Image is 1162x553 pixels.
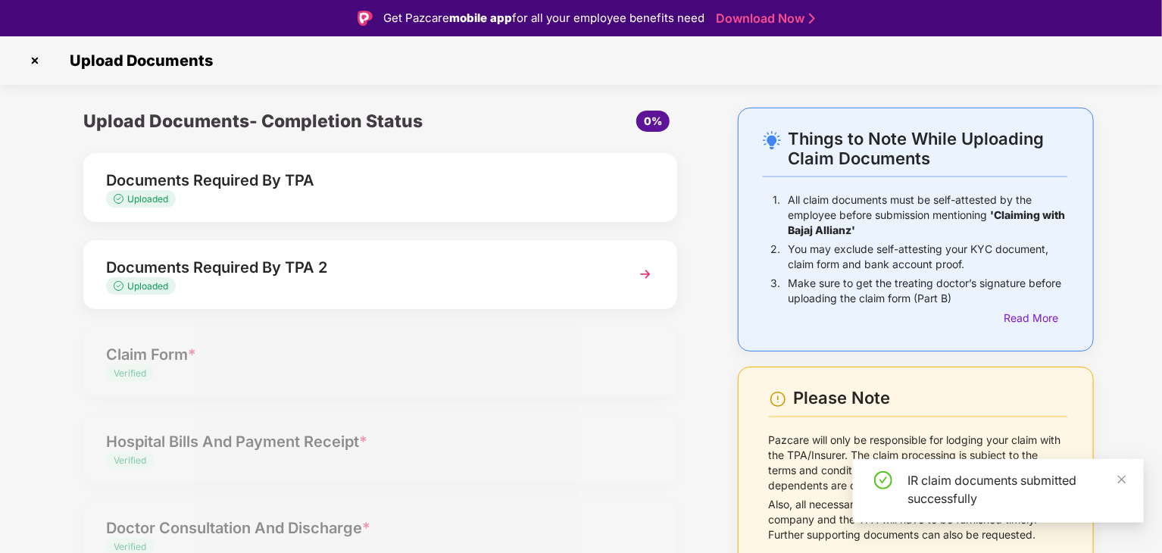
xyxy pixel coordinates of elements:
[788,192,1067,238] p: All claim documents must be self-attested by the employee before submission mentioning
[907,471,1126,508] div: IR claim documents submitted successfully
[788,276,1067,306] p: Make sure to get the treating doctor’s signature before uploading the claim form (Part B)
[106,255,608,280] div: Documents Required By TPA 2
[114,194,127,204] img: svg+xml;base64,PHN2ZyB4bWxucz0iaHR0cDovL3d3dy53My5vcmcvMjAwMC9zdmciIHdpZHRoPSIxMy4zMzMiIGhlaWdodD...
[769,433,1067,493] p: Pazcare will only be responsible for lodging your claim with the TPA/Insurer. The claim processin...
[794,388,1067,408] div: Please Note
[383,9,704,27] div: Get Pazcare for all your employee benefits need
[83,108,479,135] div: Upload Documents- Completion Status
[809,11,815,27] img: Stroke
[644,114,662,127] span: 0%
[114,281,127,291] img: svg+xml;base64,PHN2ZyB4bWxucz0iaHR0cDovL3d3dy53My5vcmcvMjAwMC9zdmciIHdpZHRoPSIxMy4zMzMiIGhlaWdodD...
[769,497,1067,542] p: Also, all necessary documents required by the insurance company and the TPA will have to be furni...
[106,168,608,192] div: Documents Required By TPA
[55,52,220,70] span: Upload Documents
[1004,310,1067,326] div: Read More
[770,276,780,306] p: 3.
[358,11,373,26] img: Logo
[127,193,168,205] span: Uploaded
[1117,474,1127,485] span: close
[763,131,781,149] img: svg+xml;base64,PHN2ZyB4bWxucz0iaHR0cDovL3d3dy53My5vcmcvMjAwMC9zdmciIHdpZHRoPSIyNC4wOTMiIGhlaWdodD...
[770,242,780,272] p: 2.
[716,11,811,27] a: Download Now
[788,129,1067,168] div: Things to Note While Uploading Claim Documents
[874,471,892,489] span: check-circle
[632,261,659,288] img: svg+xml;base64,PHN2ZyBpZD0iTmV4dCIgeG1sbnM9Imh0dHA6Ly93d3cudzMub3JnLzIwMDAvc3ZnIiB3aWR0aD0iMzYiIG...
[449,11,512,25] strong: mobile app
[23,48,47,73] img: svg+xml;base64,PHN2ZyBpZD0iQ3Jvc3MtMzJ4MzIiIHhtbG5zPSJodHRwOi8vd3d3LnczLm9yZy8yMDAwL3N2ZyIgd2lkdG...
[127,280,168,292] span: Uploaded
[788,242,1067,272] p: You may exclude self-attesting your KYC document, claim form and bank account proof.
[773,192,780,238] p: 1.
[769,390,787,408] img: svg+xml;base64,PHN2ZyBpZD0iV2FybmluZ18tXzI0eDI0IiBkYXRhLW5hbWU9Ildhcm5pbmcgLSAyNHgyNCIgeG1sbnM9Im...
